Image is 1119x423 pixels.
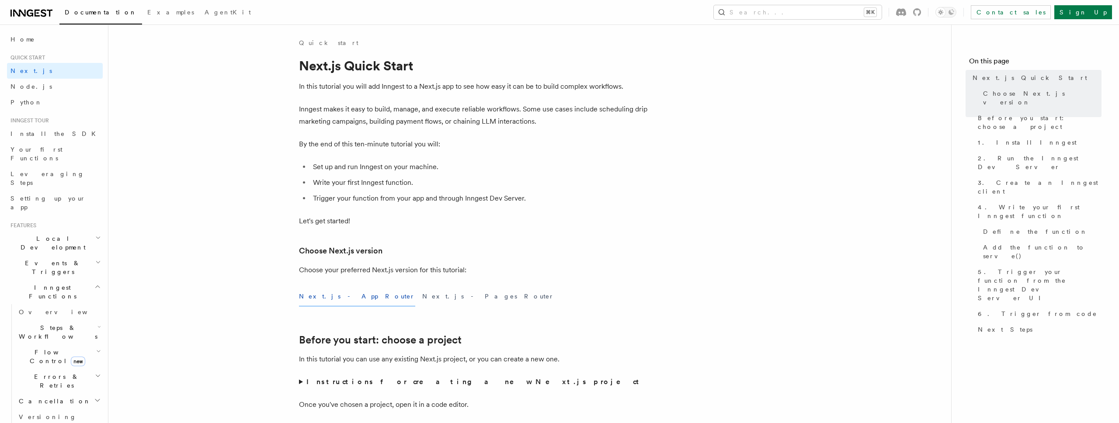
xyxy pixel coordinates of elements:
[10,83,52,90] span: Node.js
[974,306,1102,322] a: 6. Trigger from code
[974,199,1102,224] a: 4. Write your first Inngest function
[205,9,251,16] span: AgentKit
[299,376,649,388] summary: Instructions for creating a new Next.js project
[1054,5,1112,19] a: Sign Up
[973,73,1087,82] span: Next.js Quick Start
[974,175,1102,199] a: 3. Create an Inngest client
[978,267,1102,302] span: 5. Trigger your function from the Inngest Dev Server UI
[59,3,142,24] a: Documentation
[971,5,1051,19] a: Contact sales
[10,35,35,44] span: Home
[19,309,109,316] span: Overview
[10,130,101,137] span: Install the SDK
[974,135,1102,150] a: 1. Install Inngest
[299,58,649,73] h1: Next.js Quick Start
[7,255,103,280] button: Events & Triggers
[983,243,1102,260] span: Add the function to serve()
[15,348,96,365] span: Flow Control
[714,5,882,19] button: Search...⌘K
[7,31,103,47] a: Home
[142,3,199,24] a: Examples
[935,7,956,17] button: Toggle dark mode
[299,215,649,227] p: Let's get started!
[299,264,649,276] p: Choose your preferred Next.js version for this tutorial:
[7,191,103,215] a: Setting up your app
[983,89,1102,107] span: Choose Next.js version
[7,222,36,229] span: Features
[969,70,1102,86] a: Next.js Quick Start
[7,126,103,142] a: Install the SDK
[7,63,103,79] a: Next.js
[310,161,649,173] li: Set up and run Inngest on your machine.
[969,56,1102,70] h4: On this page
[15,344,103,369] button: Flow Controlnew
[10,195,86,211] span: Setting up your app
[299,38,358,47] a: Quick start
[199,3,256,24] a: AgentKit
[15,372,95,390] span: Errors & Retries
[980,86,1102,110] a: Choose Next.js version
[978,325,1032,334] span: Next Steps
[15,304,103,320] a: Overview
[15,369,103,393] button: Errors & Retries
[310,192,649,205] li: Trigger your function from your app and through Inngest Dev Server.
[306,378,643,386] strong: Instructions for creating a new Next.js project
[974,150,1102,175] a: 2. Run the Inngest Dev Server
[978,154,1102,171] span: 2. Run the Inngest Dev Server
[15,397,91,406] span: Cancellation
[7,283,94,301] span: Inngest Functions
[299,287,415,306] button: Next.js - App Router
[7,79,103,94] a: Node.js
[299,353,649,365] p: In this tutorial you can use any existing Next.js project, or you can create a new one.
[974,264,1102,306] a: 5. Trigger your function from the Inngest Dev Server UI
[974,322,1102,337] a: Next Steps
[974,110,1102,135] a: Before you start: choose a project
[7,166,103,191] a: Leveraging Steps
[299,245,382,257] a: Choose Next.js version
[19,413,76,420] span: Versioning
[978,203,1102,220] span: 4. Write your first Inngest function
[7,259,95,276] span: Events & Triggers
[980,239,1102,264] a: Add the function to serve()
[7,94,103,110] a: Python
[299,80,649,93] p: In this tutorial you will add Inngest to a Next.js app to see how easy it can be to build complex...
[7,142,103,166] a: Your first Functions
[299,399,649,411] p: Once you've chosen a project, open it in a code editor.
[10,146,63,162] span: Your first Functions
[10,99,42,106] span: Python
[980,224,1102,239] a: Define the function
[310,177,649,189] li: Write your first Inngest function.
[7,54,45,61] span: Quick start
[15,320,103,344] button: Steps & Workflows
[299,103,649,128] p: Inngest makes it easy to build, manage, and execute reliable workflows. Some use cases include sc...
[299,334,462,346] a: Before you start: choose a project
[983,227,1088,236] span: Define the function
[147,9,194,16] span: Examples
[7,234,95,252] span: Local Development
[10,67,52,74] span: Next.js
[65,9,137,16] span: Documentation
[15,323,97,341] span: Steps & Workflows
[7,280,103,304] button: Inngest Functions
[864,8,876,17] kbd: ⌘K
[299,138,649,150] p: By the end of this ten-minute tutorial you will:
[978,138,1077,147] span: 1. Install Inngest
[15,393,103,409] button: Cancellation
[71,357,85,366] span: new
[7,231,103,255] button: Local Development
[978,178,1102,196] span: 3. Create an Inngest client
[978,114,1102,131] span: Before you start: choose a project
[978,309,1097,318] span: 6. Trigger from code
[7,117,49,124] span: Inngest tour
[422,287,554,306] button: Next.js - Pages Router
[10,170,84,186] span: Leveraging Steps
